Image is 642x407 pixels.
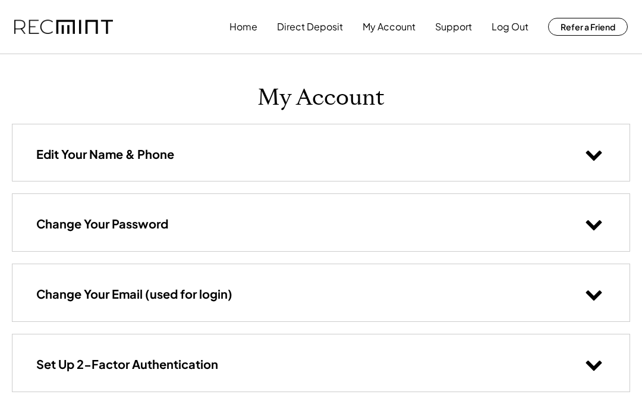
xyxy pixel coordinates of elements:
h3: Edit Your Name & Phone [36,146,174,162]
h1: My Account [257,84,385,112]
h3: Change Your Email (used for login) [36,286,232,302]
button: Home [229,15,257,39]
button: My Account [363,15,416,39]
button: Direct Deposit [277,15,343,39]
button: Log Out [492,15,528,39]
button: Support [435,15,472,39]
button: Refer a Friend [548,18,628,36]
img: recmint-logotype%403x.png [14,20,113,35]
h3: Change Your Password [36,216,168,231]
h3: Set Up 2-Factor Authentication [36,356,218,372]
